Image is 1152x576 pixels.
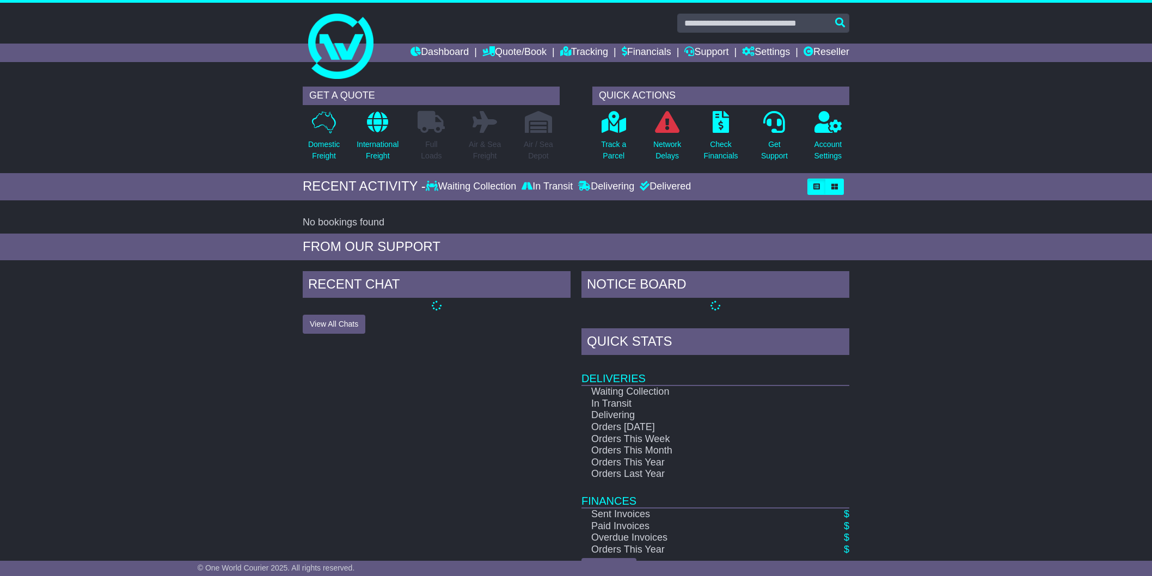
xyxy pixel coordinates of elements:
td: Finances [581,480,849,508]
a: Settings [742,44,790,62]
a: $ [844,508,849,519]
td: Orders [DATE] [581,421,811,433]
p: Full Loads [418,139,445,162]
div: No bookings found [303,217,849,229]
td: Paid Invoices [581,520,811,532]
a: InternationalFreight [356,111,399,168]
a: CheckFinancials [703,111,739,168]
div: Quick Stats [581,328,849,358]
div: NOTICE BOARD [581,271,849,301]
a: DomesticFreight [308,111,340,168]
td: Sent Invoices [581,508,811,520]
div: QUICK ACTIONS [592,87,849,105]
div: RECENT CHAT [303,271,571,301]
div: In Transit [519,181,575,193]
p: Account Settings [814,139,842,162]
div: RECENT ACTIVITY - [303,179,426,194]
a: $ [844,520,849,531]
p: International Freight [357,139,399,162]
a: $ [844,532,849,543]
td: In Transit [581,398,811,410]
p: Check Financials [704,139,738,162]
td: Orders This Week [581,433,811,445]
td: Overdue Invoices [581,532,811,544]
a: Reseller [804,44,849,62]
a: $ [844,544,849,555]
div: GET A QUOTE [303,87,560,105]
div: Waiting Collection [426,181,519,193]
a: AccountSettings [814,111,843,168]
a: NetworkDelays [653,111,682,168]
td: Orders This Month [581,445,811,457]
a: Financials [622,44,671,62]
a: Quote/Book [482,44,547,62]
td: Orders This Year [581,457,811,469]
span: © One World Courier 2025. All rights reserved. [198,563,355,572]
p: Air / Sea Depot [524,139,553,162]
a: Tracking [560,44,608,62]
p: Domestic Freight [308,139,340,162]
div: Delivering [575,181,637,193]
p: Air & Sea Freight [469,139,501,162]
p: Network Delays [653,139,681,162]
p: Get Support [761,139,788,162]
td: Waiting Collection [581,385,811,398]
a: Dashboard [410,44,469,62]
a: GetSupport [761,111,788,168]
a: Support [684,44,728,62]
div: FROM OUR SUPPORT [303,239,849,255]
td: Orders This Year [581,544,811,556]
button: View All Chats [303,315,365,334]
a: Track aParcel [600,111,627,168]
div: Delivered [637,181,691,193]
td: Delivering [581,409,811,421]
td: Deliveries [581,358,849,385]
p: Track a Parcel [601,139,626,162]
td: Orders Last Year [581,468,811,480]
